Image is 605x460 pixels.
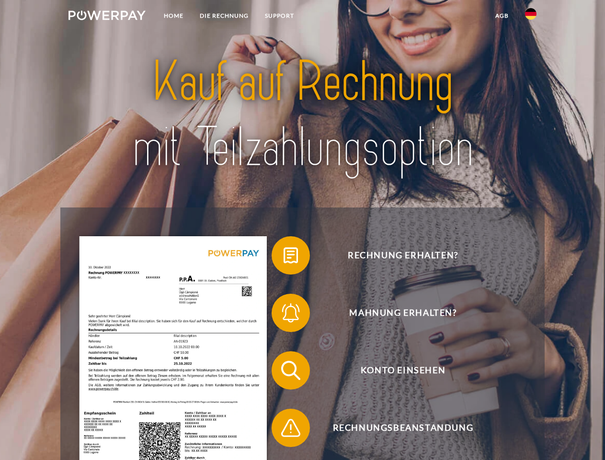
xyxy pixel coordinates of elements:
span: Mahnung erhalten? [285,294,520,332]
img: qb_warning.svg [279,416,303,440]
button: Rechnungsbeanstandung [272,409,521,447]
img: logo-powerpay-white.svg [68,11,146,20]
span: Rechnung erhalten? [285,236,520,275]
img: de [525,8,537,20]
a: DIE RECHNUNG [192,7,257,24]
span: Rechnungsbeanstandung [285,409,520,447]
span: Konto einsehen [285,351,520,390]
button: Rechnung erhalten? [272,236,521,275]
button: Konto einsehen [272,351,521,390]
img: title-powerpay_de.svg [91,46,514,184]
a: SUPPORT [257,7,302,24]
img: qb_bell.svg [279,301,303,325]
img: qb_search.svg [279,358,303,382]
a: agb [487,7,517,24]
img: qb_bill.svg [279,243,303,267]
button: Mahnung erhalten? [272,294,521,332]
a: Home [156,7,192,24]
